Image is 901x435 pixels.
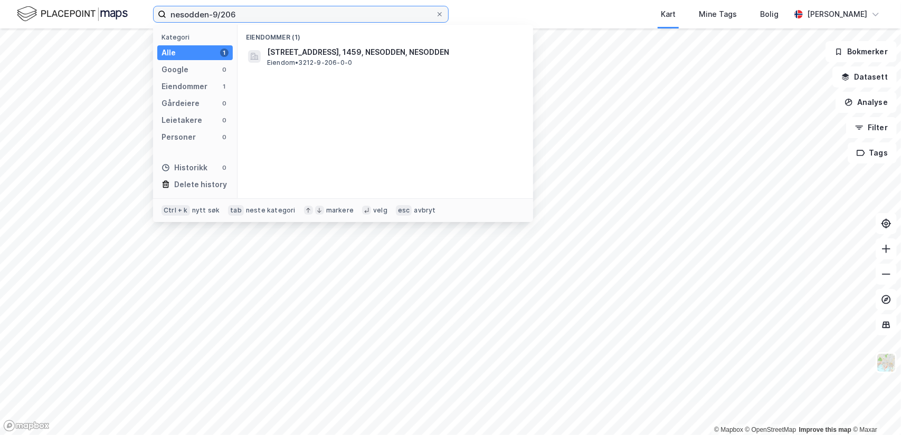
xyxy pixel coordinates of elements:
[846,117,897,138] button: Filter
[220,133,229,141] div: 0
[745,426,796,433] a: OpenStreetMap
[414,206,435,215] div: avbryt
[267,59,352,67] span: Eiendom • 3212-9-206-0-0
[848,384,901,435] div: Kontrollprogram for chat
[220,163,229,172] div: 0
[832,66,897,88] button: Datasett
[220,116,229,124] div: 0
[162,46,176,59] div: Alle
[267,46,520,59] span: [STREET_ADDRESS], 1459, NESODDEN, NESODDEN
[699,8,737,21] div: Mine Tags
[220,82,229,91] div: 1
[876,353,896,373] img: Z
[238,25,533,44] div: Eiendommer (1)
[162,205,190,216] div: Ctrl + k
[760,8,779,21] div: Bolig
[162,131,196,143] div: Personer
[807,8,867,21] div: [PERSON_NAME]
[220,65,229,74] div: 0
[326,206,354,215] div: markere
[826,41,897,62] button: Bokmerker
[17,5,128,23] img: logo.f888ab2527a4732fd821a326f86c7f29.svg
[220,99,229,108] div: 0
[174,178,227,191] div: Delete history
[162,80,207,93] div: Eiendommer
[848,384,901,435] iframe: Chat Widget
[396,205,412,216] div: esc
[799,426,851,433] a: Improve this map
[162,33,233,41] div: Kategori
[192,206,220,215] div: nytt søk
[836,92,897,113] button: Analyse
[3,420,50,432] a: Mapbox homepage
[162,97,200,110] div: Gårdeiere
[373,206,387,215] div: velg
[661,8,676,21] div: Kart
[162,161,207,174] div: Historikk
[220,49,229,57] div: 1
[162,114,202,127] div: Leietakere
[162,63,188,76] div: Google
[228,205,244,216] div: tab
[848,142,897,163] button: Tags
[714,426,743,433] a: Mapbox
[166,6,435,22] input: Søk på adresse, matrikkel, gårdeiere, leietakere eller personer
[246,206,296,215] div: neste kategori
